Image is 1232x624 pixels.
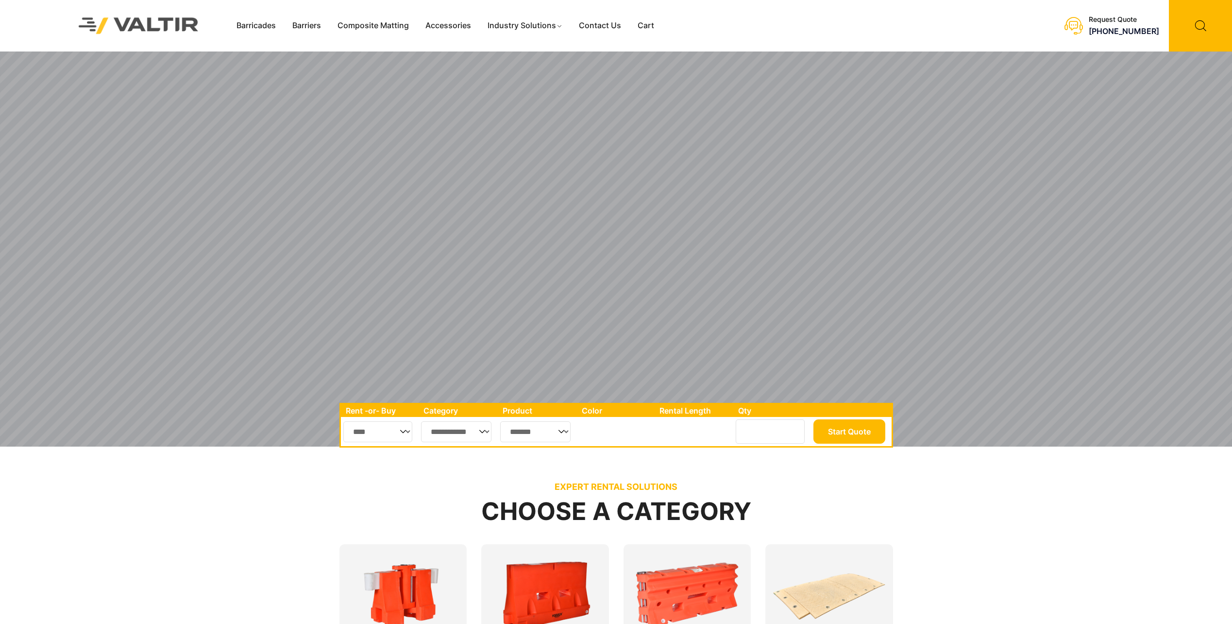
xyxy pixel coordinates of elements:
a: Industry Solutions [479,18,571,33]
th: Rent -or- Buy [341,404,419,417]
th: Color [577,404,655,417]
th: Category [419,404,498,417]
div: Request Quote [1089,16,1159,24]
a: Accessories [417,18,479,33]
a: Contact Us [571,18,629,33]
button: Start Quote [813,419,885,444]
a: Barricades [228,18,284,33]
th: Product [498,404,577,417]
a: Barriers [284,18,329,33]
img: Valtir Rentals [66,5,211,46]
h2: Choose a Category [339,498,893,525]
a: [PHONE_NUMBER] [1089,26,1159,36]
th: Rental Length [655,404,733,417]
p: EXPERT RENTAL SOLUTIONS [339,482,893,492]
a: Cart [629,18,662,33]
th: Qty [733,404,810,417]
a: Composite Matting [329,18,417,33]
